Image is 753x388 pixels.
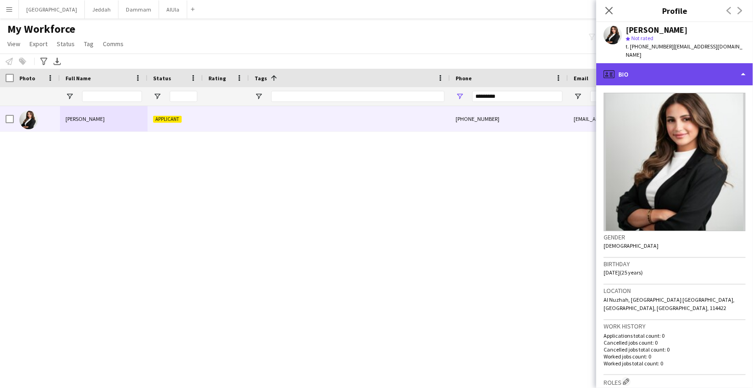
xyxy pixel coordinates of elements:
div: Bio [596,63,753,85]
h3: Location [604,287,746,295]
input: Tags Filter Input [271,91,445,102]
button: [GEOGRAPHIC_DATA] [19,0,85,18]
p: Worked jobs count: 0 [604,353,746,360]
span: Email [574,75,588,82]
button: Open Filter Menu [456,92,464,101]
div: [EMAIL_ADDRESS][DOMAIN_NAME] [568,106,753,131]
span: Tags [255,75,267,82]
span: Export [30,40,47,48]
span: | [EMAIL_ADDRESS][DOMAIN_NAME] [626,43,742,58]
a: Tag [80,38,97,50]
span: Photo [19,75,35,82]
span: Tag [84,40,94,48]
span: Full Name [65,75,91,82]
span: Al Nuzhah, [GEOGRAPHIC_DATA] [GEOGRAPHIC_DATA], [GEOGRAPHIC_DATA], [GEOGRAPHIC_DATA], 114422 [604,296,735,311]
input: Full Name Filter Input [82,91,142,102]
p: Worked jobs total count: 0 [604,360,746,367]
span: Phone [456,75,472,82]
span: [DATE] (25 years) [604,269,643,276]
span: Not rated [631,35,653,42]
button: Open Filter Menu [574,92,582,101]
span: Status [57,40,75,48]
input: Email Filter Input [590,91,747,102]
img: Hala Jomaa [19,111,38,129]
button: Jeddah [85,0,119,18]
input: Phone Filter Input [472,91,563,102]
span: Rating [208,75,226,82]
h3: Gender [604,233,746,241]
button: AlUla [159,0,187,18]
span: My Workforce [7,22,75,36]
h3: Birthday [604,260,746,268]
span: [PERSON_NAME] [65,115,105,122]
img: Crew avatar or photo [604,93,746,231]
h3: Work history [604,322,746,330]
a: Export [26,38,51,50]
span: Comms [103,40,124,48]
span: View [7,40,20,48]
a: View [4,38,24,50]
div: [PHONE_NUMBER] [450,106,568,131]
input: Status Filter Input [170,91,197,102]
a: Comms [99,38,127,50]
p: Applications total count: 0 [604,332,746,339]
button: Open Filter Menu [153,92,161,101]
a: Status [53,38,78,50]
button: Open Filter Menu [255,92,263,101]
p: Cancelled jobs count: 0 [604,339,746,346]
span: Applicant [153,116,182,123]
button: Open Filter Menu [65,92,74,101]
p: Cancelled jobs total count: 0 [604,346,746,353]
button: Dammam [119,0,159,18]
h3: Profile [596,5,753,17]
app-action-btn: Advanced filters [38,56,49,67]
h3: Roles [604,377,746,387]
span: [DEMOGRAPHIC_DATA] [604,242,658,249]
app-action-btn: Export XLSX [52,56,63,67]
span: t. [PHONE_NUMBER] [626,43,674,50]
div: [PERSON_NAME] [626,26,688,34]
span: Status [153,75,171,82]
